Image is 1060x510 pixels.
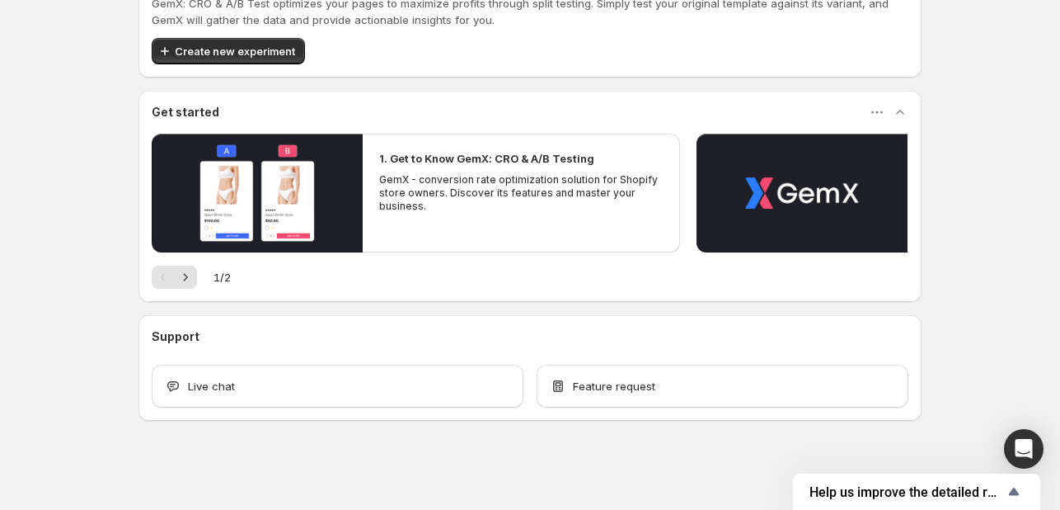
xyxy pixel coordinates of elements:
div: Open Intercom Messenger [1004,429,1044,469]
nav: Pagination [152,266,197,289]
span: 1 / 2 [213,269,231,286]
p: GemX - conversion rate optimization solution for Shopify store owners. Discover its features and ... [379,173,663,213]
button: Show survey - Help us improve the detailed report for A/B campaigns [809,482,1024,502]
span: Live chat [188,378,235,394]
h2: 1. Get to Know GemX: CRO & A/B Testing [379,150,594,167]
button: Play video [697,134,908,253]
h3: Get started [152,104,219,120]
button: Next [174,266,197,289]
button: Create new experiment [152,38,305,64]
span: Feature request [573,378,655,394]
button: Play video [152,134,363,253]
h3: Support [152,328,199,345]
span: Create new experiment [175,43,295,59]
span: Help us improve the detailed report for A/B campaigns [809,484,1004,500]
